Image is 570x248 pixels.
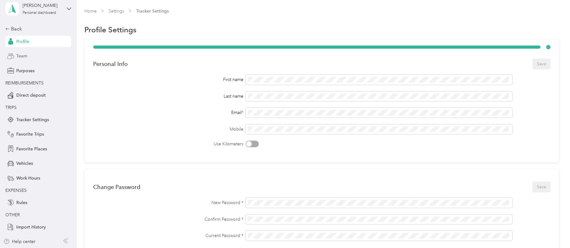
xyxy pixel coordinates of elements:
[136,8,169,14] span: Tracker Settings
[16,199,27,206] span: Rules
[84,8,97,14] a: Home
[16,53,27,59] span: Team
[16,38,29,45] span: Profile
[16,160,33,167] span: Vehicles
[93,216,243,223] label: Confirm Password
[16,67,35,74] span: Purposes
[535,213,570,248] iframe: Everlance-gr Chat Button Frame
[16,92,46,99] span: Direct deposit
[5,80,44,86] span: REIMBURSEMENTS
[93,76,243,83] div: First name
[93,126,243,132] label: Mobile
[16,146,47,152] span: Favorite Places
[93,61,128,67] div: Personal Info
[93,93,243,100] div: Last name
[109,8,124,14] a: Settings
[5,188,27,193] span: EXPENSES
[93,199,243,206] label: New Password
[84,26,136,33] h1: Profile Settings
[3,238,35,245] button: Help center
[23,11,56,15] div: Personal dashboard
[16,131,44,137] span: Favorite Trips
[93,141,243,147] label: Use Kilometers
[93,232,243,239] label: Current Password
[23,2,62,9] div: [PERSON_NAME]
[5,105,17,110] span: TRIPS
[16,224,46,230] span: Import History
[16,175,40,181] span: Work Hours
[5,25,68,33] div: Back
[93,109,243,116] div: Email
[16,116,49,123] span: Tracker Settings
[5,212,20,218] span: OTHER
[93,184,140,190] div: Change Password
